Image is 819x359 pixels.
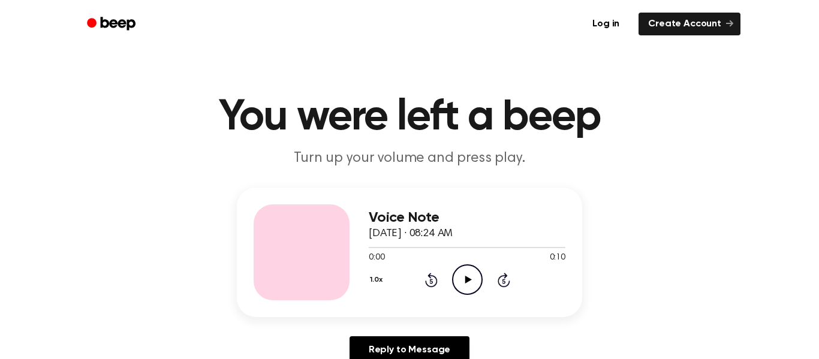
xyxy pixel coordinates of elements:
a: Create Account [639,13,740,35]
span: 0:00 [369,252,384,264]
button: 1.0x [369,270,387,290]
h3: Voice Note [369,210,565,226]
span: [DATE] · 08:24 AM [369,228,453,239]
h1: You were left a beep [103,96,716,139]
p: Turn up your volume and press play. [179,149,640,168]
a: Log in [580,10,631,38]
span: 0:10 [550,252,565,264]
a: Beep [79,13,146,36]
